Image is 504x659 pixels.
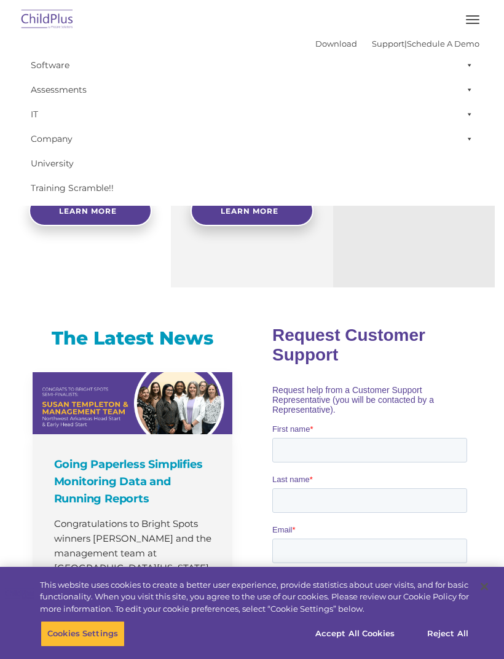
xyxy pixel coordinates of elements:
h4: Going Paperless Simplifies Monitoring Data and Running Reports [54,456,214,507]
font: | [315,39,479,49]
a: Support [372,39,404,49]
img: ChildPlus by Procare Solutions [18,6,76,34]
button: Cookies Settings [41,621,125,647]
a: Learn More [191,195,313,226]
a: Software [25,53,479,77]
a: Learn more [29,195,152,226]
h3: The Latest News [33,326,232,351]
a: Training Scramble!! [25,176,479,200]
a: IT [25,102,479,127]
button: Reject All [409,621,486,647]
a: University [25,151,479,176]
a: Download [315,39,357,49]
div: This website uses cookies to create a better user experience, provide statistics about user visit... [40,579,469,615]
button: Close [471,573,498,600]
span: Learn more [59,206,117,216]
button: Accept All Cookies [309,621,401,647]
a: Schedule A Demo [407,39,479,49]
p: Congratulations to Bright Spots winners [PERSON_NAME] and the management team at [GEOGRAPHIC_DATA... [54,517,214,620]
span: Learn More [221,206,278,216]
a: Company [25,127,479,151]
a: Assessments [25,77,479,102]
